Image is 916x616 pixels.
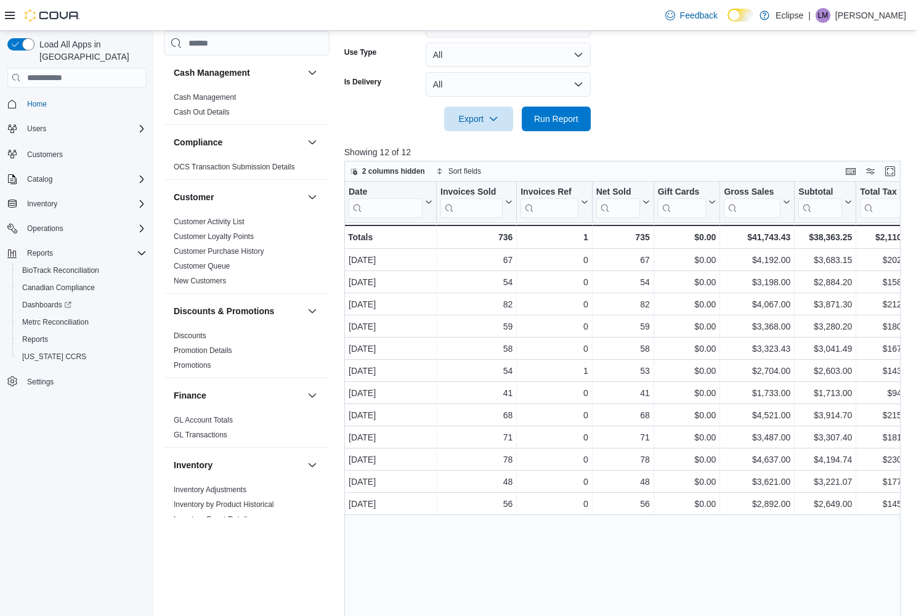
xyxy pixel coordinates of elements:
button: Operations [2,220,152,237]
span: Settings [22,374,147,389]
button: Keyboard shortcuts [843,164,858,179]
div: $0.00 [658,408,716,423]
div: $2,884.20 [798,275,852,290]
h3: Finance [174,389,206,402]
div: Total Tax [860,187,904,218]
button: Discounts & Promotions [305,304,320,318]
button: Reports [22,246,58,261]
span: [US_STATE] CCRS [22,352,86,362]
div: Date [349,187,423,198]
div: 0 [521,319,588,334]
a: Customer Queue [174,262,230,270]
div: Finance [164,413,330,447]
nav: Complex example [7,90,147,423]
div: 56 [596,496,650,511]
div: $158.63 [860,275,914,290]
div: $0.00 [658,363,716,378]
div: 67 [440,253,513,267]
span: Settings [27,377,54,387]
div: 41 [596,386,650,400]
div: Cash Management [164,90,330,124]
div: $3,221.07 [798,474,852,489]
div: Subtotal [798,187,842,218]
span: Metrc Reconciliation [17,315,147,330]
span: BioTrack Reconciliation [17,263,147,278]
div: 1 [521,230,588,245]
button: Compliance [174,136,302,148]
div: Customer [164,214,330,293]
button: Users [22,121,51,136]
span: Washington CCRS [17,349,147,364]
div: Compliance [164,160,330,179]
div: [DATE] [349,363,432,378]
p: | [808,8,811,23]
div: [DATE] [349,430,432,445]
h3: Customer [174,191,214,203]
div: $4,192.00 [724,253,790,267]
a: Feedback [660,3,723,28]
span: Reports [22,246,147,261]
button: 2 columns hidden [345,164,430,179]
div: Date [349,187,423,218]
button: Subtotal [798,187,852,218]
div: $4,521.00 [724,408,790,423]
div: $41,743.43 [724,230,790,245]
a: Canadian Compliance [17,280,100,295]
div: $3,280.20 [798,319,852,334]
div: $145.74 [860,496,914,511]
a: GL Account Totals [174,416,233,424]
div: 0 [521,386,588,400]
span: Home [22,96,147,111]
button: Gift Cards [657,187,716,218]
button: Metrc Reconciliation [12,314,152,331]
div: [DATE] [349,386,432,400]
div: $167.17 [860,341,914,356]
a: Settings [22,375,59,389]
div: 0 [521,430,588,445]
a: New Customers [174,277,226,285]
a: Cash Management [174,93,236,102]
span: Inventory [22,197,147,211]
div: $3,307.40 [798,430,852,445]
label: Is Delivery [344,77,381,87]
span: Canadian Compliance [22,283,95,293]
span: Inventory [27,199,57,209]
img: Cova [25,9,80,22]
span: Operations [27,224,63,233]
span: Sort fields [448,166,481,176]
a: Dashboards [12,296,152,314]
div: Lanai Monahan [816,8,830,23]
button: Total Tax [860,187,914,218]
a: Inventory Adjustments [174,485,246,494]
div: Subtotal [798,187,842,198]
a: BioTrack Reconciliation [17,263,104,278]
div: $177.20 [860,474,914,489]
div: [DATE] [349,408,432,423]
button: Run Report [522,107,591,131]
span: Feedback [680,9,718,22]
button: Compliance [305,135,320,150]
span: Reports [27,248,53,258]
button: Canadian Compliance [12,279,152,296]
span: Metrc Reconciliation [22,317,89,327]
div: $2,603.00 [798,363,852,378]
span: Operations [22,221,147,236]
div: $3,198.00 [724,275,790,290]
div: $2,704.00 [724,363,790,378]
span: Users [27,124,46,134]
div: 78 [596,452,650,467]
span: Export [452,107,506,131]
div: Discounts & Promotions [164,328,330,378]
div: [DATE] [349,341,432,356]
a: [US_STATE] CCRS [17,349,91,364]
div: Gift Cards [657,187,706,198]
div: $3,914.70 [798,408,852,423]
div: $143.23 [860,363,914,378]
a: Promotion Details [174,346,232,355]
span: LM [818,8,829,23]
div: [DATE] [349,319,432,334]
div: 0 [521,275,588,290]
button: Inventory [22,197,62,211]
div: 48 [440,474,513,489]
button: Invoices Ref [521,187,588,218]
